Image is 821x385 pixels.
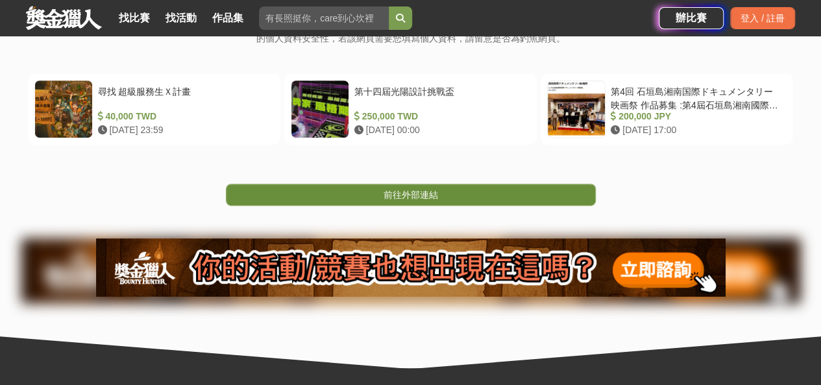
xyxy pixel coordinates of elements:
a: 辦比賽 [659,7,724,29]
div: 200,000 JPY [611,110,781,123]
span: 前往外部連結 [384,190,438,200]
input: 有長照挺你，care到心坎裡！青春出手，拍出照顧 影音徵件活動 [259,6,389,30]
a: 作品集 [207,9,249,27]
a: 第十四屆光陽設計挑戰盃 250,000 TWD [DATE] 00:00 [284,73,537,145]
div: [DATE] 00:00 [354,123,525,137]
p: 提醒您，您即將連結至獎金獵人以外的網頁。此網頁可能隱藏木馬病毒程式；同時，為確保您的個人資料安全性，若該網頁需要您填寫個人資料，請留意是否為釣魚網頁。 [224,17,597,59]
div: 250,000 TWD [354,110,525,123]
div: 40,000 TWD [98,110,269,123]
a: 尋找 超級服務生Ｘ計畫 40,000 TWD [DATE] 23:59 [28,73,280,145]
a: 前往外部連結 [226,184,596,206]
div: [DATE] 17:00 [611,123,781,137]
div: 登入 / 註冊 [730,7,795,29]
a: 找比賽 [114,9,155,27]
div: [DATE] 23:59 [98,123,269,137]
a: 找活動 [160,9,202,27]
div: 尋找 超級服務生Ｘ計畫 [98,85,269,110]
div: 第十四屆光陽設計挑戰盃 [354,85,525,110]
a: 第4回 石垣島湘南国際ドキュメンタリー映画祭 作品募集 :第4屆石垣島湘南國際紀錄片電影節作品徵集 200,000 JPY [DATE] 17:00 [541,73,793,145]
img: 905fc34d-8193-4fb2-a793-270a69788fd0.png [96,238,726,297]
div: 第4回 石垣島湘南国際ドキュメンタリー映画祭 作品募集 :第4屆石垣島湘南國際紀錄片電影節作品徵集 [611,85,781,110]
